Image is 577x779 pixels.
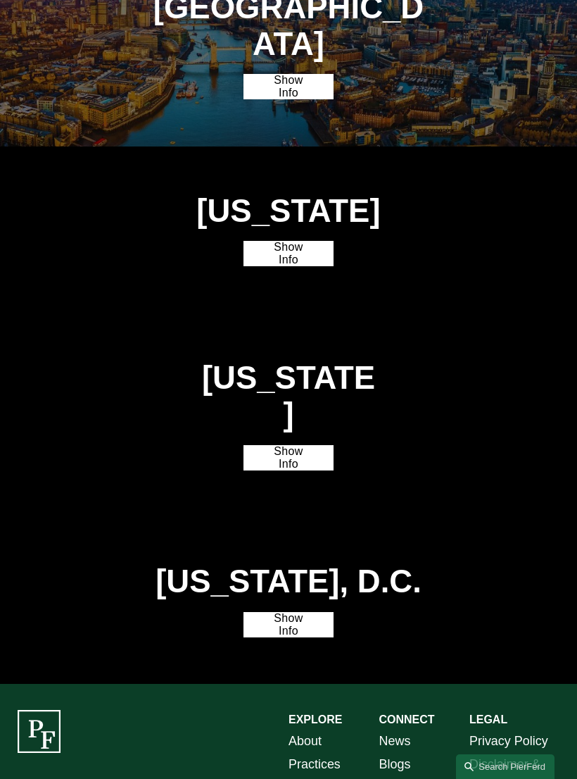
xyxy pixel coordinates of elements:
strong: CONNECT [379,713,434,725]
strong: LEGAL [469,713,507,725]
h1: [US_STATE], D.C. [153,563,424,600]
a: Blogs [379,753,410,775]
a: About [288,730,322,752]
a: Show Info [243,445,334,470]
a: News [379,730,410,752]
a: Show Info [243,74,334,99]
a: Privacy Policy [469,730,548,752]
strong: EXPLORE [288,713,342,725]
a: Show Info [243,241,334,266]
a: Search this site [456,754,554,779]
h1: [US_STATE] [153,193,424,230]
h1: [US_STATE] [198,360,379,433]
a: Show Info [243,612,334,637]
a: Practices [288,753,341,775]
